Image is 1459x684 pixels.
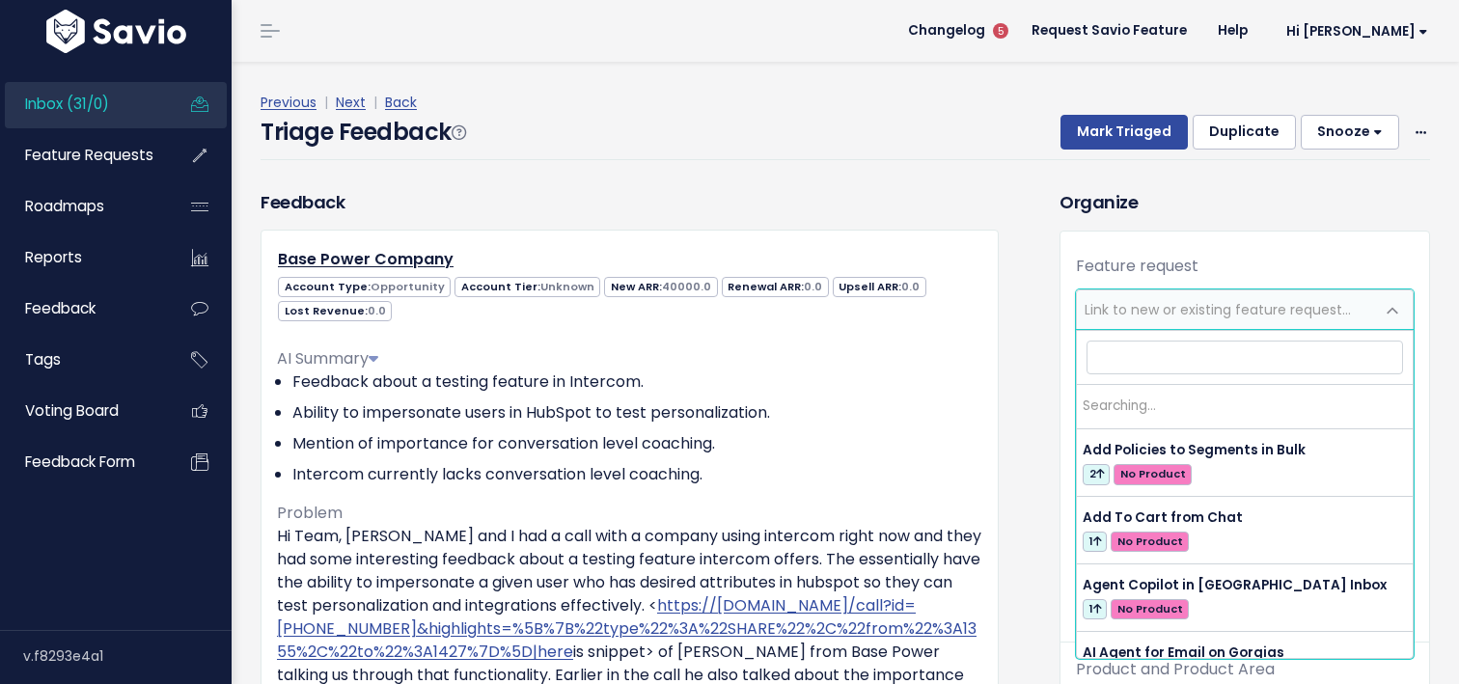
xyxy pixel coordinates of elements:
[5,184,160,229] a: Roadmaps
[292,370,982,394] li: Feedback about a testing feature in Intercom.
[25,400,119,421] span: Voting Board
[278,301,392,321] span: Lost Revenue:
[454,277,600,297] span: Account Tier:
[371,279,445,294] span: Opportunity
[1202,16,1263,45] a: Help
[1060,189,1430,215] h3: Organize
[292,401,982,424] li: Ability to impersonate users in HubSpot to test personalization.
[722,277,829,297] span: Renewal ARR:
[261,189,344,215] h3: Feedback
[5,287,160,331] a: Feedback
[368,303,386,318] span: 0.0
[25,247,82,267] span: Reports
[261,115,465,150] h4: Triage Feedback
[23,631,232,681] div: v.f8293e4a1
[336,93,366,112] a: Next
[1083,643,1284,662] span: AI Agent for Email on Gorgias
[277,594,977,663] a: https://[DOMAIN_NAME]/call?id=[PHONE_NUMBER]&highlights=%5B%7B%22type%22%3A%22SHARE%22%2C%22from%...
[385,93,417,112] a: Back
[1301,115,1399,150] button: Snooze
[1085,300,1351,319] span: Link to new or existing feature request...
[1111,532,1189,552] span: No Product
[1060,115,1188,150] button: Mark Triaged
[662,279,711,294] span: 40000.0
[804,279,822,294] span: 0.0
[25,298,96,318] span: Feedback
[5,389,160,433] a: Voting Board
[1083,599,1107,619] span: 1
[5,440,160,484] a: Feedback form
[292,432,982,455] li: Mention of importance for conversation level coaching.
[540,279,594,294] span: Unknown
[993,23,1008,39] span: 5
[1083,397,1156,415] span: Searching…
[5,82,160,126] a: Inbox (31/0)
[25,451,135,472] span: Feedback form
[278,277,451,297] span: Account Type:
[1083,464,1110,484] span: 2
[5,338,160,382] a: Tags
[261,93,317,112] a: Previous
[1083,441,1306,459] span: Add Policies to Segments in Bulk
[1114,464,1192,484] span: No Product
[25,196,104,216] span: Roadmaps
[25,145,153,165] span: Feature Requests
[1076,658,1275,681] label: Product and Product Area
[5,133,160,178] a: Feature Requests
[25,94,109,114] span: Inbox (31/0)
[1083,532,1107,552] span: 1
[1111,599,1189,619] span: No Product
[277,502,343,524] span: Problem
[292,463,982,486] li: Intercom currently lacks conversation level coaching.
[1076,255,1198,278] label: Feature request
[1193,115,1296,150] button: Duplicate
[41,10,191,53] img: logo-white.9d6f32f41409.svg
[1016,16,1202,45] a: Request Savio Feature
[833,277,926,297] span: Upsell ARR:
[1263,16,1444,46] a: Hi [PERSON_NAME]
[1083,508,1243,527] span: Add To Cart from Chat
[320,93,332,112] span: |
[25,349,61,369] span: Tags
[604,277,717,297] span: New ARR:
[278,248,454,270] a: Base Power Company
[901,279,920,294] span: 0.0
[908,24,985,38] span: Changelog
[1083,576,1387,594] span: Agent Copilot in [GEOGRAPHIC_DATA] Inbox
[5,235,160,280] a: Reports
[1286,24,1428,39] span: Hi [PERSON_NAME]
[277,347,378,369] span: AI Summary
[370,93,381,112] span: |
